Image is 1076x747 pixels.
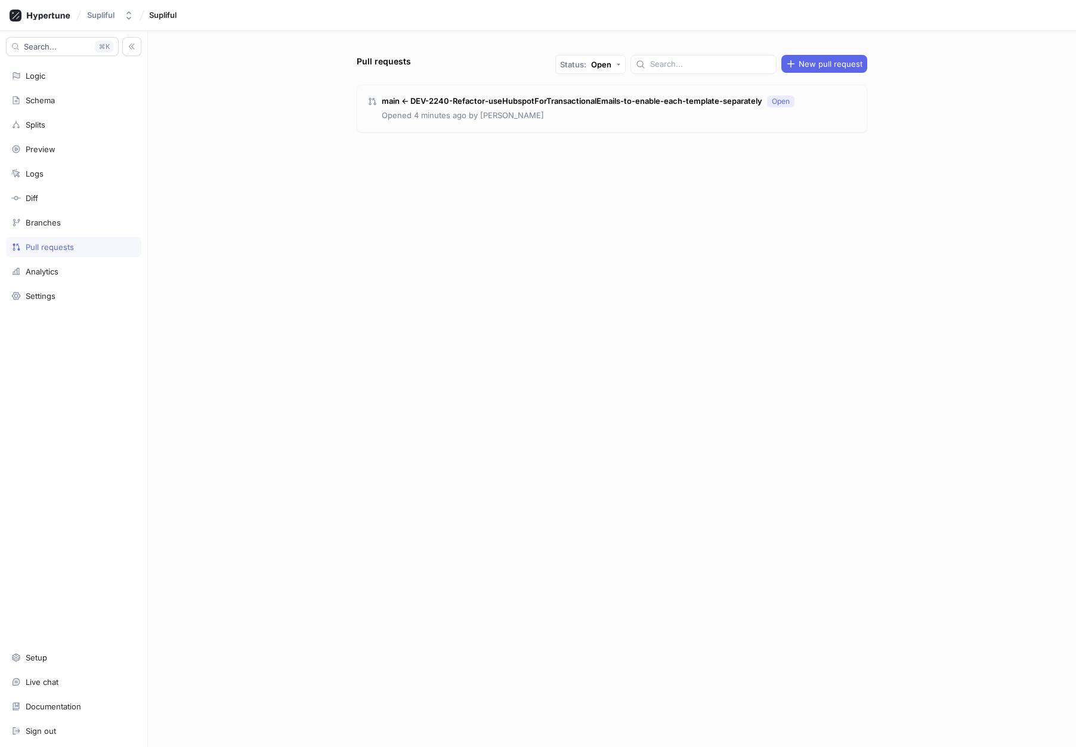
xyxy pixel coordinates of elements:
[799,60,862,67] span: New pull request
[772,96,790,107] div: Open
[26,218,61,227] div: Branches
[26,95,55,105] div: Schema
[6,37,119,56] button: Search...K
[26,144,55,154] div: Preview
[26,267,58,276] div: Analytics
[87,10,115,20] div: Supliful
[26,653,47,662] div: Setup
[26,193,38,203] div: Diff
[26,702,81,711] div: Documentation
[382,110,544,122] p: Opened 4 minutes ago by [PERSON_NAME]
[357,55,411,67] div: Pull requests
[591,61,611,69] div: Open
[26,71,45,81] div: Logic
[26,169,44,178] div: Logs
[26,242,74,252] div: Pull requests
[95,41,113,53] div: K
[26,291,55,301] div: Settings
[560,61,586,69] p: Status:
[26,120,45,129] div: Splits
[6,696,141,717] a: Documentation
[26,677,58,687] div: Live chat
[781,55,867,73] button: New pull request
[24,43,57,50] span: Search...
[382,95,762,107] p: main ← DEV-2240-Refactor-useHubspotForTransactionalEmails-to-enable-each-template-separately
[555,55,626,74] button: Status: Open
[149,11,177,19] span: Supliful
[650,58,771,70] input: Search...
[82,5,138,25] button: Supliful
[26,726,56,736] div: Sign out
